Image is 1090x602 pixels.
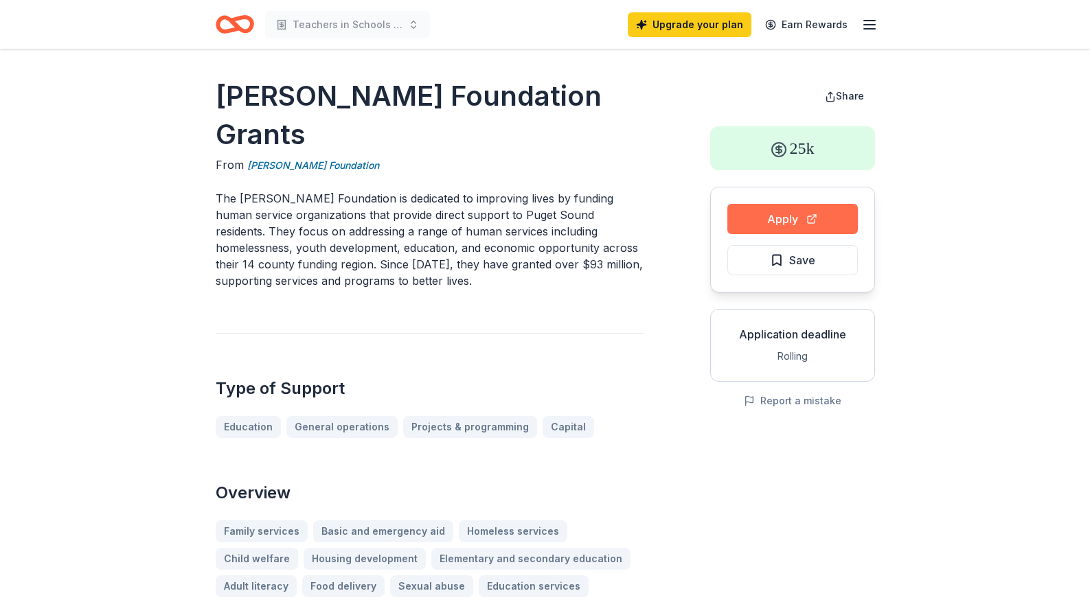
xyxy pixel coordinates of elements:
a: General operations [286,416,398,438]
a: [PERSON_NAME] Foundation [247,157,379,174]
h1: [PERSON_NAME] Foundation Grants [216,77,644,154]
span: Save [789,251,815,269]
button: Apply [727,204,858,234]
a: Earn Rewards [757,12,856,37]
div: 25k [710,126,875,170]
h2: Overview [216,482,644,504]
h2: Type of Support [216,378,644,400]
p: The [PERSON_NAME] Foundation is dedicated to improving lives by funding human service organizatio... [216,190,644,289]
button: Teachers in Schools program [265,11,430,38]
span: Teachers in Schools program [293,16,402,33]
button: Save [727,245,858,275]
div: Application deadline [722,326,863,343]
span: Share [836,90,864,102]
div: Rolling [722,348,863,364]
a: Education [216,416,281,438]
a: Capital [543,416,594,438]
a: Projects & programming [403,416,537,438]
a: Home [216,8,254,40]
div: From [216,157,644,174]
button: Share [814,82,875,110]
button: Report a mistake [744,393,841,409]
a: Upgrade your plan [628,12,751,37]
